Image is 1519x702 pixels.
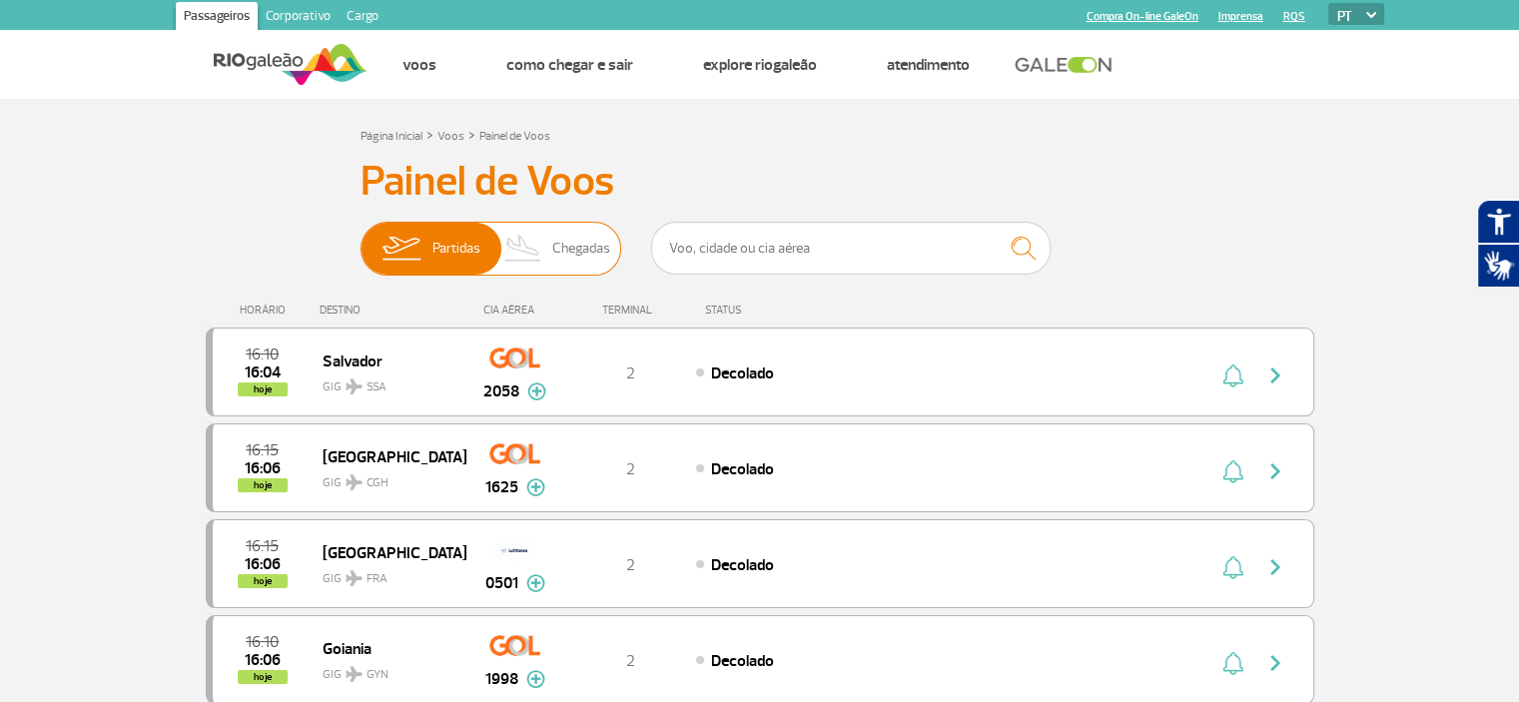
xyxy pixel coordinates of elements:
img: destiny_airplane.svg [346,666,363,682]
span: 2025-10-01 16:10:00 [246,348,279,361]
div: TERMINAL [565,304,695,317]
span: GIG [323,367,450,396]
img: sino-painel-voo.svg [1222,459,1243,483]
img: slider-desembarque [494,223,553,275]
span: 2025-10-01 16:15:00 [246,539,279,553]
span: 2 [626,363,635,383]
a: Compra On-line GaleOn [1087,10,1198,23]
span: GIG [323,655,450,684]
h3: Painel de Voos [361,157,1159,207]
a: RQS [1283,10,1305,23]
img: destiny_airplane.svg [346,570,363,586]
span: [GEOGRAPHIC_DATA] [323,539,450,565]
span: 0501 [485,571,518,595]
a: Passageiros [176,2,258,34]
img: seta-direita-painel-voo.svg [1263,459,1287,483]
a: Corporativo [258,2,339,34]
span: GIG [323,559,450,588]
a: Imprensa [1218,10,1263,23]
div: CIA AÉREA [465,304,565,317]
img: destiny_airplane.svg [346,474,363,490]
a: Painel de Voos [479,129,550,144]
a: Voos [402,55,436,75]
span: GYN [367,666,388,684]
img: mais-info-painel-voo.svg [526,478,545,496]
span: hoje [238,478,288,492]
span: 2058 [483,379,519,403]
span: 2025-10-01 16:10:00 [246,635,279,649]
button: Abrir recursos assistivos. [1477,200,1519,244]
span: Goiania [323,635,450,661]
a: > [468,123,475,146]
span: hoje [238,670,288,684]
span: Decolado [711,459,774,479]
span: hoje [238,574,288,588]
span: GIG [323,463,450,492]
span: FRA [367,570,387,588]
span: 1998 [485,667,518,691]
div: DESTINO [320,304,465,317]
span: Salvador [323,348,450,373]
img: sino-painel-voo.svg [1222,363,1243,387]
span: 1625 [485,475,518,499]
img: mais-info-painel-voo.svg [527,382,546,400]
img: seta-direita-painel-voo.svg [1263,651,1287,675]
span: 2025-10-01 16:15:00 [246,443,279,457]
span: 2 [626,651,635,671]
span: Chegadas [552,223,610,275]
span: Decolado [711,555,774,575]
span: hoje [238,382,288,396]
span: 2025-10-01 16:06:29 [245,557,281,571]
img: seta-direita-painel-voo.svg [1263,555,1287,579]
span: Partidas [432,223,480,275]
img: sino-painel-voo.svg [1222,555,1243,579]
span: Decolado [711,651,774,671]
a: Explore RIOgaleão [703,55,817,75]
img: mais-info-painel-voo.svg [526,574,545,592]
span: 2 [626,555,635,575]
div: STATUS [695,304,858,317]
span: CGH [367,474,388,492]
span: Decolado [711,363,774,383]
div: HORÁRIO [212,304,321,317]
span: 2 [626,459,635,479]
span: SSA [367,378,386,396]
a: Voos [437,129,464,144]
img: slider-embarque [370,223,432,275]
a: > [426,123,433,146]
img: destiny_airplane.svg [346,378,363,394]
img: sino-painel-voo.svg [1222,651,1243,675]
a: Cargo [339,2,386,34]
a: Atendimento [887,55,970,75]
span: 2025-10-01 16:06:33 [245,653,281,667]
a: Como chegar e sair [506,55,633,75]
div: Plugin de acessibilidade da Hand Talk. [1477,200,1519,288]
input: Voo, cidade ou cia aérea [651,222,1051,275]
a: Página Inicial [361,129,422,144]
img: mais-info-painel-voo.svg [526,670,545,688]
button: Abrir tradutor de língua de sinais. [1477,244,1519,288]
span: [GEOGRAPHIC_DATA] [323,443,450,469]
img: seta-direita-painel-voo.svg [1263,363,1287,387]
span: 2025-10-01 16:04:48 [245,365,281,379]
span: 2025-10-01 16:06:01 [245,461,281,475]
